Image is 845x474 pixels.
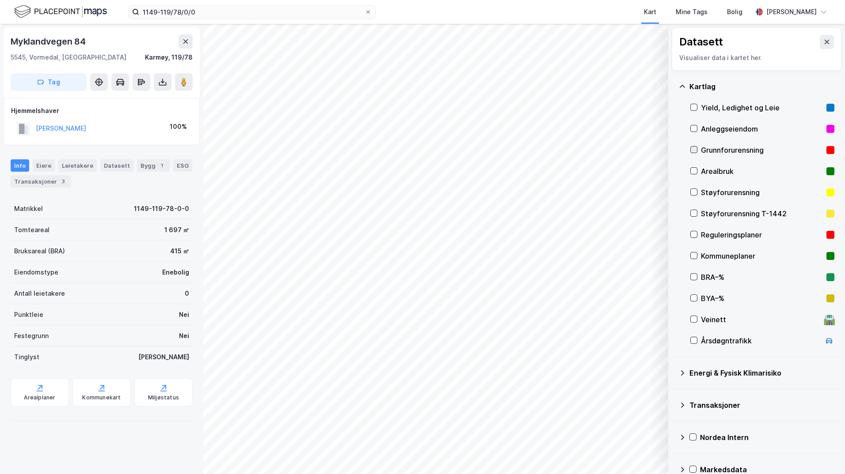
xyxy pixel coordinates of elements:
div: Arealplaner [24,394,55,401]
div: Datasett [100,159,133,172]
div: Myklandvegen 84 [11,34,88,49]
div: ESG [173,159,192,172]
div: Info [11,159,29,172]
div: Reguleringsplaner [701,229,823,240]
div: 1149-119-78-0-0 [134,203,189,214]
div: 0 [185,288,189,299]
div: 3 [59,177,68,186]
div: Miljøstatus [148,394,179,401]
div: Karmøy, 119/78 [145,52,193,63]
div: Eiendomstype [14,267,58,278]
button: Tag [11,73,87,91]
div: 415 ㎡ [170,246,189,256]
div: Transaksjoner [689,400,834,410]
div: Matrikkel [14,203,43,214]
div: Kartlag [689,81,834,92]
div: Grunnforurensning [701,145,823,155]
div: 5545, Vormedal, [GEOGRAPHIC_DATA] [11,52,126,63]
div: BRA–% [701,272,823,282]
div: Støyforurensning T-1442 [701,208,823,219]
div: Datasett [679,35,723,49]
div: [PERSON_NAME] [138,352,189,362]
div: [PERSON_NAME] [766,7,817,17]
div: Visualiser data i kartet her. [679,53,834,63]
div: 🛣️ [823,314,835,325]
div: Punktleie [14,309,43,320]
div: Hjemmelshaver [11,105,192,116]
div: Nei [179,331,189,341]
div: Bruksareal (BRA) [14,246,65,256]
div: 1 [157,161,166,170]
div: Tinglyst [14,352,39,362]
div: Kart [644,7,656,17]
div: Bolig [727,7,742,17]
div: Bygg [137,159,170,172]
div: Arealbruk [701,166,823,177]
div: Mine Tags [676,7,708,17]
div: Energi & Fysisk Klimarisiko [689,368,834,378]
div: Yield, Ledighet og Leie [701,102,823,113]
div: Støyforurensning [701,187,823,198]
div: Årsdøgntrafikk [701,335,820,346]
div: Festegrunn [14,331,49,341]
div: Eiere [33,159,55,172]
div: Transaksjoner [11,175,71,188]
div: Anleggseiendom [701,124,823,134]
div: Nei [179,309,189,320]
div: Veinett [701,314,820,325]
input: Søk på adresse, matrikkel, gårdeiere, leietakere eller personer [139,5,365,19]
div: Tomteareal [14,225,49,235]
div: Kommuneplaner [701,251,823,261]
div: BYA–% [701,293,823,304]
div: Kommunekart [82,394,121,401]
img: logo.f888ab2527a4732fd821a326f86c7f29.svg [14,4,107,19]
div: Nordea Intern [700,432,834,443]
iframe: Chat Widget [801,432,845,474]
div: Leietakere [58,159,97,172]
div: Antall leietakere [14,288,65,299]
div: Enebolig [162,267,189,278]
div: 1 697 ㎡ [164,225,189,235]
div: 100% [170,121,187,132]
